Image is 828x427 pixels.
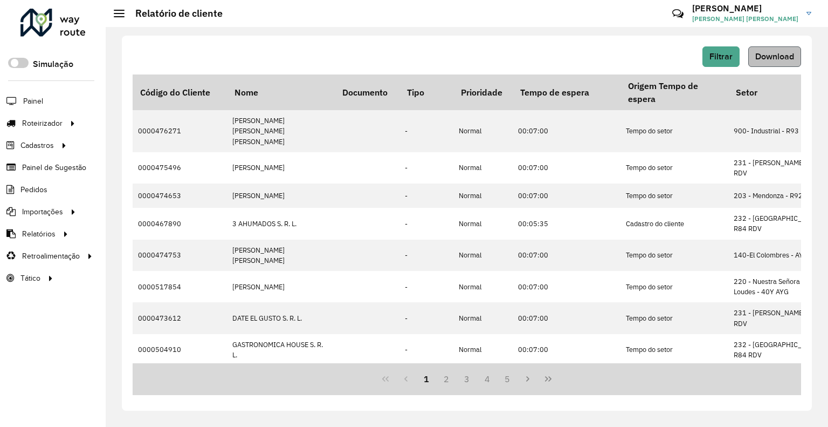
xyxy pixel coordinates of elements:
td: [PERSON_NAME] [227,152,335,184]
button: 3 [457,369,477,389]
th: Tipo [399,74,453,110]
span: Download [755,52,794,61]
td: 00:07:00 [513,152,620,184]
a: Contato Rápido [666,2,689,25]
button: 2 [436,369,457,389]
td: [PERSON_NAME] [PERSON_NAME] [PERSON_NAME] [227,110,335,152]
td: 3 AHUMADOS S. R. L. [227,208,335,239]
span: Filtrar [709,52,733,61]
td: 0000517854 [133,271,227,302]
td: Normal [453,208,513,239]
td: Tempo do setor [620,152,728,184]
td: - [399,184,453,208]
span: Painel de Sugestão [22,162,86,173]
td: - [399,302,453,334]
td: Cadastro do cliente [620,208,728,239]
button: 4 [477,369,498,389]
span: Roteirizador [22,118,63,129]
td: Tempo do setor [620,184,728,208]
td: 00:07:00 [513,110,620,152]
td: Normal [453,110,513,152]
td: DATE EL GUSTO S. R. L. [227,302,335,334]
td: Normal [453,240,513,271]
td: Normal [453,334,513,365]
span: [PERSON_NAME] [PERSON_NAME] [692,14,798,24]
span: Cadastros [20,140,54,151]
td: - [399,152,453,184]
td: GASTRONOMICA HOUSE S. R. L. [227,334,335,365]
td: 0000474653 [133,184,227,208]
td: Normal [453,152,513,184]
td: - [399,271,453,302]
td: 0000504910 [133,334,227,365]
td: 00:05:35 [513,208,620,239]
label: Simulação [33,58,73,71]
td: [PERSON_NAME] [227,184,335,208]
span: Pedidos [20,184,47,195]
span: Painel [23,96,43,107]
th: Tempo de espera [513,74,620,110]
td: 0000473612 [133,302,227,334]
td: - [399,334,453,365]
td: - [399,110,453,152]
button: Download [748,46,801,67]
td: Normal [453,271,513,302]
td: 0000474753 [133,240,227,271]
td: Normal [453,302,513,334]
h3: [PERSON_NAME] [692,3,798,13]
span: Relatórios [22,228,56,240]
th: Código do Cliente [133,74,227,110]
button: 1 [416,369,437,389]
td: 0000476271 [133,110,227,152]
td: - [399,208,453,239]
button: Filtrar [702,46,740,67]
td: 00:07:00 [513,302,620,334]
span: Importações [22,206,63,218]
th: Nome [227,74,335,110]
td: 0000475496 [133,152,227,184]
td: Tempo do setor [620,271,728,302]
td: - [399,240,453,271]
h2: Relatório de cliente [125,8,223,19]
button: Last Page [538,369,558,389]
th: Origem Tempo de espera [620,74,728,110]
span: Retroalimentação [22,250,80,262]
td: Tempo do setor [620,110,728,152]
button: 5 [498,369,518,389]
td: 00:07:00 [513,184,620,208]
th: Documento [335,74,399,110]
td: Tempo do setor [620,302,728,334]
td: 00:07:00 [513,271,620,302]
th: Prioridade [453,74,513,110]
td: Tempo do setor [620,334,728,365]
td: 00:07:00 [513,240,620,271]
span: Tático [20,273,40,284]
td: Normal [453,184,513,208]
td: [PERSON_NAME] [PERSON_NAME] [227,240,335,271]
td: 00:07:00 [513,334,620,365]
td: Tempo do setor [620,240,728,271]
button: Next Page [517,369,538,389]
td: 0000467890 [133,208,227,239]
td: [PERSON_NAME] [227,271,335,302]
